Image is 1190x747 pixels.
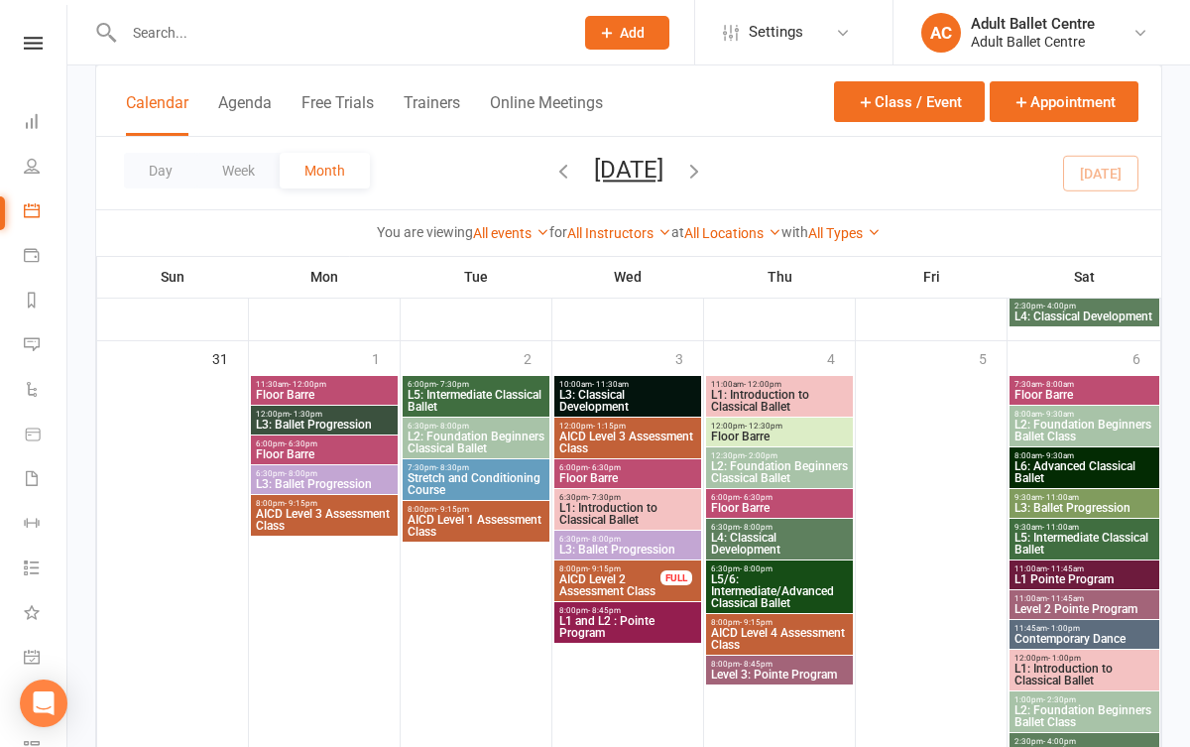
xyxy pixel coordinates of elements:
[594,156,663,184] button: [DATE]
[24,146,68,190] a: People
[218,93,272,136] button: Agenda
[20,680,67,727] div: Open Intercom Messenger
[1008,256,1161,298] th: Sat
[1013,603,1155,615] span: Level 2 Pointe Program
[558,564,661,573] span: 8:00pm
[1013,663,1155,686] span: L1: Introduction to Classical Ballet
[124,153,197,188] button: Day
[404,93,460,136] button: Trainers
[118,19,559,47] input: Search...
[1013,410,1155,419] span: 8:00am
[1013,302,1155,311] span: 2:30pm
[24,414,68,458] a: Product Sales
[558,431,697,454] span: AICD Level 3 Assessment Class
[24,101,68,146] a: Dashboard
[1013,532,1155,556] span: L5: Intermediate Classical Ballet
[280,153,370,188] button: Month
[1042,523,1079,532] span: - 11:00am
[710,523,849,532] span: 6:30pm
[558,472,697,484] span: Floor Barre
[856,256,1008,298] th: Fri
[285,469,317,478] span: - 8:00pm
[588,606,621,615] span: - 8:45pm
[921,13,961,53] div: AC
[979,341,1007,374] div: 5
[558,535,697,544] span: 6:30pm
[620,25,645,41] span: Add
[1013,460,1155,484] span: L6: Advanced Classical Ballet
[473,225,549,241] a: All events
[710,502,849,514] span: Floor Barre
[740,564,773,573] span: - 8:00pm
[1013,389,1155,401] span: Floor Barre
[255,469,394,478] span: 6:30pm
[740,618,773,627] span: - 9:15pm
[407,505,545,514] span: 8:00pm
[1042,410,1074,419] span: - 9:30am
[558,544,697,556] span: L3: Ballet Progression
[126,93,188,136] button: Calendar
[1013,737,1155,746] span: 2:30pm
[710,451,849,460] span: 12:30pm
[593,422,626,431] span: - 1:15pm
[407,389,545,413] span: L5: Intermediate Classical Ballet
[1047,594,1084,603] span: - 11:45am
[401,256,552,298] th: Tue
[1042,451,1074,460] span: - 9:30am
[407,514,545,538] span: AICD Level 1 Assessment Class
[1013,311,1155,322] span: L4: Classical Development
[1013,695,1155,704] span: 1:00pm
[549,224,567,240] strong: for
[710,493,849,502] span: 6:00pm
[740,493,773,502] span: - 6:30pm
[558,573,661,597] span: AICD Level 2 Assessment Class
[1132,341,1160,374] div: 6
[1042,380,1074,389] span: - 8:00am
[524,341,551,374] div: 2
[704,256,856,298] th: Thu
[675,341,703,374] div: 3
[745,422,782,431] span: - 12:30pm
[212,341,248,374] div: 31
[1013,654,1155,663] span: 12:00pm
[971,15,1095,33] div: Adult Ballet Centre
[377,224,473,240] strong: You are viewing
[710,389,849,413] span: L1: Introduction to Classical Ballet
[588,564,621,573] span: - 9:15pm
[1047,564,1084,573] span: - 11:45am
[197,153,280,188] button: Week
[97,256,249,298] th: Sun
[407,380,545,389] span: 6:00pm
[1013,594,1155,603] span: 11:00am
[781,224,808,240] strong: with
[407,422,545,431] span: 6:30pm
[567,225,671,241] a: All Instructors
[255,508,394,532] span: AICD Level 3 Assessment Class
[490,93,603,136] button: Online Meetings
[749,10,803,55] span: Settings
[255,380,394,389] span: 11:30am
[24,235,68,280] a: Payments
[407,431,545,454] span: L2: Foundation Beginners Classical Ballet
[436,463,469,472] span: - 8:30pm
[1043,695,1076,704] span: - 2:30pm
[990,81,1138,122] button: Appointment
[1043,737,1076,746] span: - 4:00pm
[1048,654,1081,663] span: - 1:00pm
[710,669,849,681] span: Level 3: Pointe Program
[588,493,621,502] span: - 7:30pm
[24,280,68,324] a: Reports
[285,499,317,508] span: - 9:15pm
[436,422,469,431] span: - 8:00pm
[1042,493,1079,502] span: - 11:00am
[255,499,394,508] span: 8:00pm
[558,606,697,615] span: 8:00pm
[372,341,400,374] div: 1
[1043,302,1076,311] span: - 4:00pm
[24,190,68,235] a: Calendar
[558,493,697,502] span: 6:30pm
[289,380,326,389] span: - 12:00pm
[588,463,621,472] span: - 6:30pm
[710,380,849,389] span: 11:00am
[834,81,985,122] button: Class / Event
